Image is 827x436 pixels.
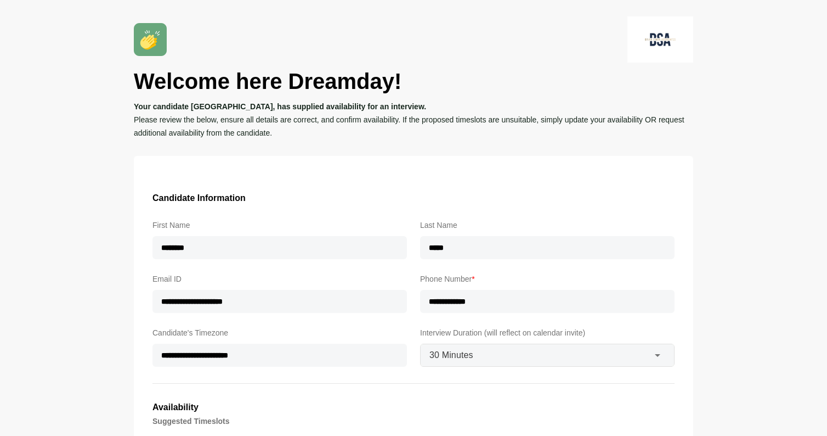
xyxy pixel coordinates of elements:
[420,219,675,232] label: Last Name
[152,219,407,232] label: First Name
[420,326,675,339] label: Interview Duration (will reflect on calendar invite)
[152,191,675,205] h3: Candidate Information
[429,348,473,362] span: 30 Minutes
[152,326,407,339] label: Candidate's Timezone
[134,67,693,96] h1: Welcome here Dreamday!
[134,100,693,113] p: Your candidate [GEOGRAPHIC_DATA], has supplied availability for an interview.
[152,415,675,428] h4: Suggested Timeslots
[627,16,693,63] img: logo
[134,113,693,139] p: Please review the below, ensure all details are correct, and confirm availability. If the propose...
[152,272,407,286] label: Email ID
[420,272,675,286] label: Phone Number
[152,400,675,415] h3: Availability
